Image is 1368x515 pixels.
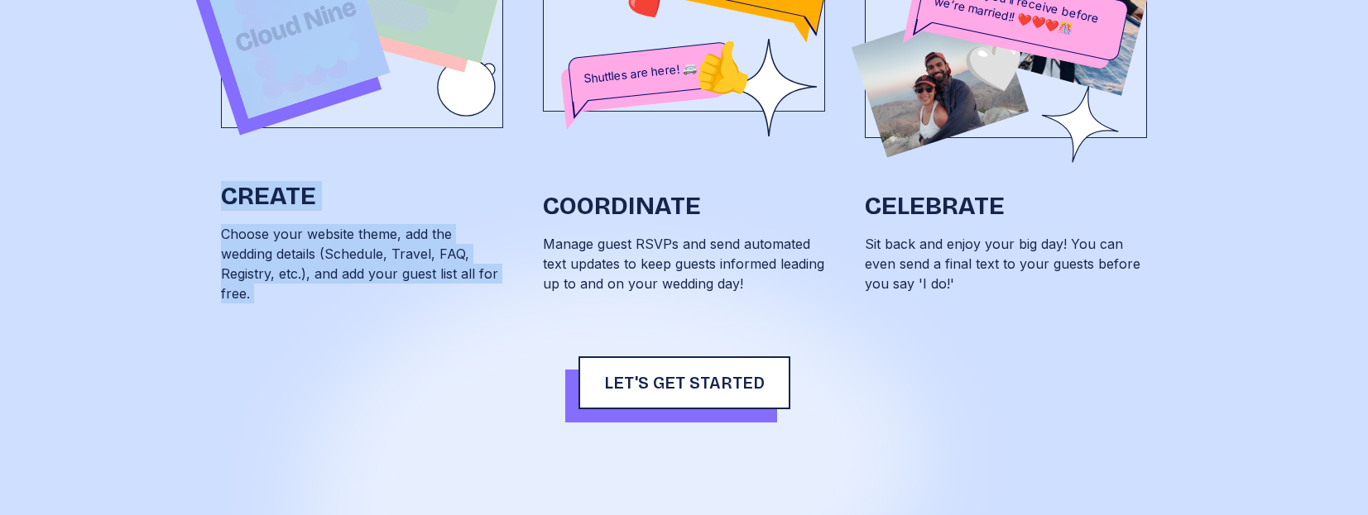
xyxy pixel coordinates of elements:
h1: Create [221,181,503,211]
button: Let's get started [578,356,790,409]
p: Manage guest RSVPs and send automated text updates to keep guests informed leading up to and on y... [543,234,825,293]
img: wedding day photo [852,1,1029,157]
h1: Celebrate [865,191,1147,221]
span: Let's get started [604,373,765,393]
p: Sit back and enjoy your big day! You can even send a final text to your guests before you say 'I ... [865,234,1147,293]
h1: Coordinate [543,191,825,221]
div: Shutt️️les are here! 🚐 [567,41,733,103]
span: 🤍 [959,33,1034,99]
p: Choose your website theme, add the wedding details (Schedule, Travel, FAQ, Registry, etc.), and a... [221,224,503,303]
span: 👍 [689,33,763,99]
